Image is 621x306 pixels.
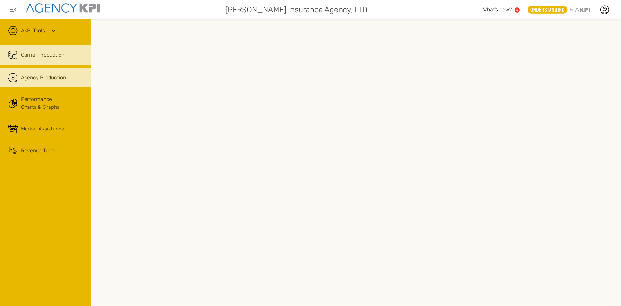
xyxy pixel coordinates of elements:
a: 5 [515,7,520,13]
a: AKPI Tools [21,27,45,35]
text: 5 [516,8,518,12]
span: Agency Production [21,74,66,82]
img: agencykpi-logo-550x69-2d9e3fa8.png [26,3,100,13]
span: [PERSON_NAME] Insurance Agency, LTD [225,4,367,16]
span: Revenue Tuner [21,147,56,154]
span: What’s new? [483,6,512,13]
span: Market Assistance [21,125,64,133]
span: Carrier Production [21,51,64,59]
